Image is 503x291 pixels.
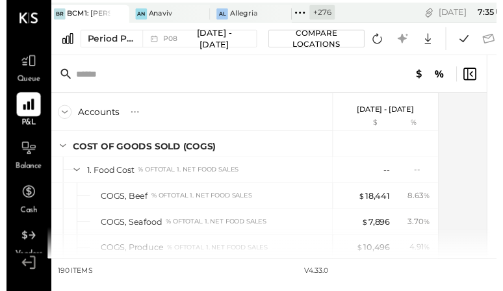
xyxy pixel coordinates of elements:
div: % of Total 1. Net Food Sales [135,170,239,179]
span: Vendors [9,255,37,267]
span: P&L [16,121,31,133]
button: Period P&L P08[DATE] - [DATE] [76,31,257,49]
div: $ [342,121,394,131]
div: 8.63 [412,195,435,207]
div: + 276 [311,5,337,20]
div: 7,896 [365,221,394,234]
a: Balance [1,140,45,177]
span: Queue [11,76,35,88]
div: 3.70 [412,221,435,233]
div: BR [49,8,60,20]
a: Cash [1,184,45,222]
span: % [428,221,435,232]
div: copy link [428,6,441,19]
button: Compare Locations [269,31,368,49]
a: Queue [1,50,45,88]
div: Anaviv [146,9,170,19]
a: P&L [1,95,45,133]
div: -- [419,168,435,179]
div: % of Total 1. Net Food Sales [164,223,267,232]
div: Accounts [73,108,116,121]
div: Period P&L [83,33,132,46]
div: 10,496 [359,248,394,260]
div: 1. Food Cost [83,168,131,181]
span: $ [359,249,367,259]
div: COGS, Beef [97,195,145,207]
div: An [133,8,144,20]
a: Vendors [1,229,45,267]
span: % [428,195,435,205]
div: % [397,121,439,131]
span: [DATE] - [DATE] [182,27,244,51]
div: COGS, Produce [97,248,161,260]
span: Balance [9,166,36,177]
span: $ [365,222,372,233]
div: % of Total 1. Net Food Sales [165,249,268,259]
span: $ [361,196,368,206]
div: 4.91 [414,248,435,260]
div: Al [216,8,227,20]
div: Allegria [229,9,258,19]
span: % [428,248,435,259]
div: Compare Locations [275,29,362,51]
div: v 4.33.0 [306,273,330,283]
div: COGS, Seafood [97,221,160,234]
span: P08 [161,36,179,44]
div: COST OF GOODS SOLD (COGS) [68,144,215,157]
div: 18,441 [361,195,394,207]
div: 190 items [53,273,88,283]
span: Cash [14,210,31,222]
div: BCM1: [PERSON_NAME] Kitchen Bar Market [62,9,107,19]
span: 7 : 35 [474,6,500,19]
div: -- [387,168,394,181]
p: [DATE] - [DATE] [360,108,419,117]
div: % of Total 1. Net Food Sales [149,196,252,205]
